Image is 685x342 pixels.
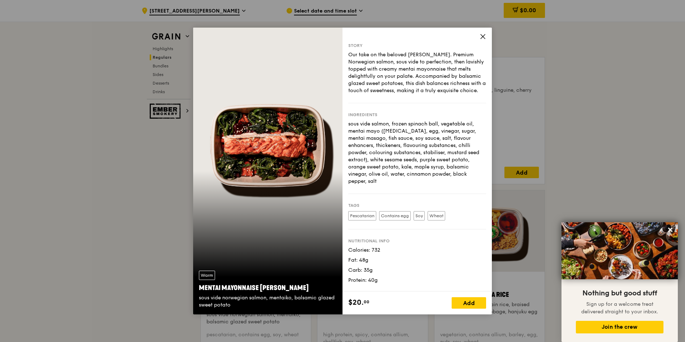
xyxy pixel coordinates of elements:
[348,211,376,220] label: Pescatarian
[348,267,486,274] div: Carb: 35g
[199,271,215,280] div: Warm
[199,283,337,293] div: Mentai Mayonnaise [PERSON_NAME]
[581,301,658,315] span: Sign up for a welcome treat delivered straight to your inbox.
[576,321,663,333] button: Join the crew
[348,238,486,244] div: Nutritional info
[348,297,364,308] span: $20.
[414,211,425,220] label: Soy
[582,289,657,298] span: Nothing but good stuff
[348,203,486,208] div: Tags
[348,120,486,185] div: sous vide salmon, frozen spinach ball, vegetable oil, mentai mayo ([MEDICAL_DATA], egg, vinegar, ...
[561,222,678,279] img: DSC07876-Edit02-Large.jpeg
[199,294,337,309] div: sous vide norwegian salmon, mentaiko, balsamic glazed sweet potato
[379,211,411,220] label: Contains egg
[452,297,486,309] div: Add
[348,247,486,254] div: Calories: 732
[348,51,486,94] div: Our take on the beloved [PERSON_NAME]. Premium Norwegian salmon, sous vide to perfection, then la...
[348,257,486,264] div: Fat: 48g
[665,224,676,236] button: Close
[428,211,445,220] label: Wheat
[348,277,486,284] div: Protein: 40g
[348,112,486,118] div: Ingredients
[364,299,369,305] span: 00
[348,43,486,48] div: Story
